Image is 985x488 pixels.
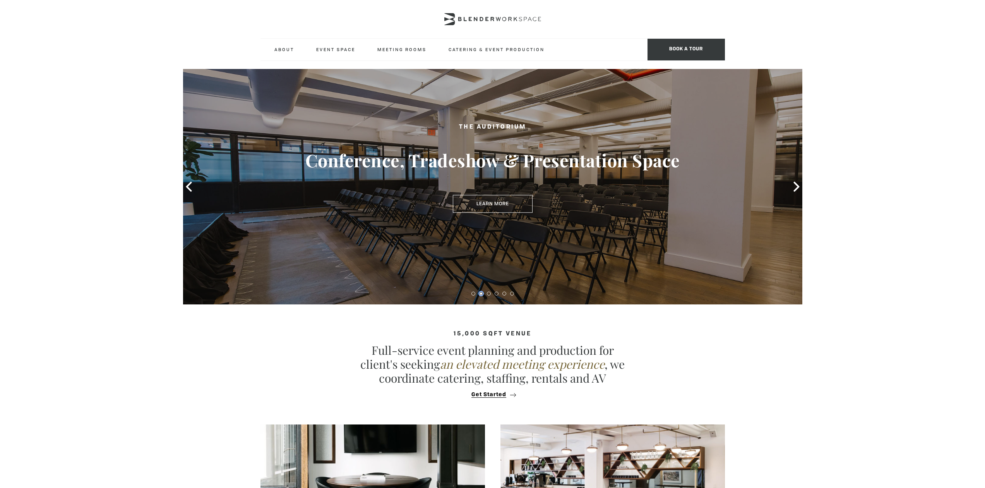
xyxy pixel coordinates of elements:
a: Event Space [310,39,361,60]
em: an elevated meeting experience [440,356,605,372]
h2: The Auditorium [214,123,771,132]
p: Full-service event planning and production for client's seeking , we coordinate catering, staffin... [357,343,628,385]
span: Book a tour [648,39,725,60]
h4: 15,000 sqft venue [260,331,725,337]
a: Learn More [453,195,533,213]
h3: Conference, Tradeshow & Presentation Space [214,150,771,172]
a: About [268,39,300,60]
a: Catering & Event Production [442,39,551,60]
span: Get Started [471,392,506,398]
button: Get Started [469,391,516,398]
a: Meeting Rooms [371,39,433,60]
